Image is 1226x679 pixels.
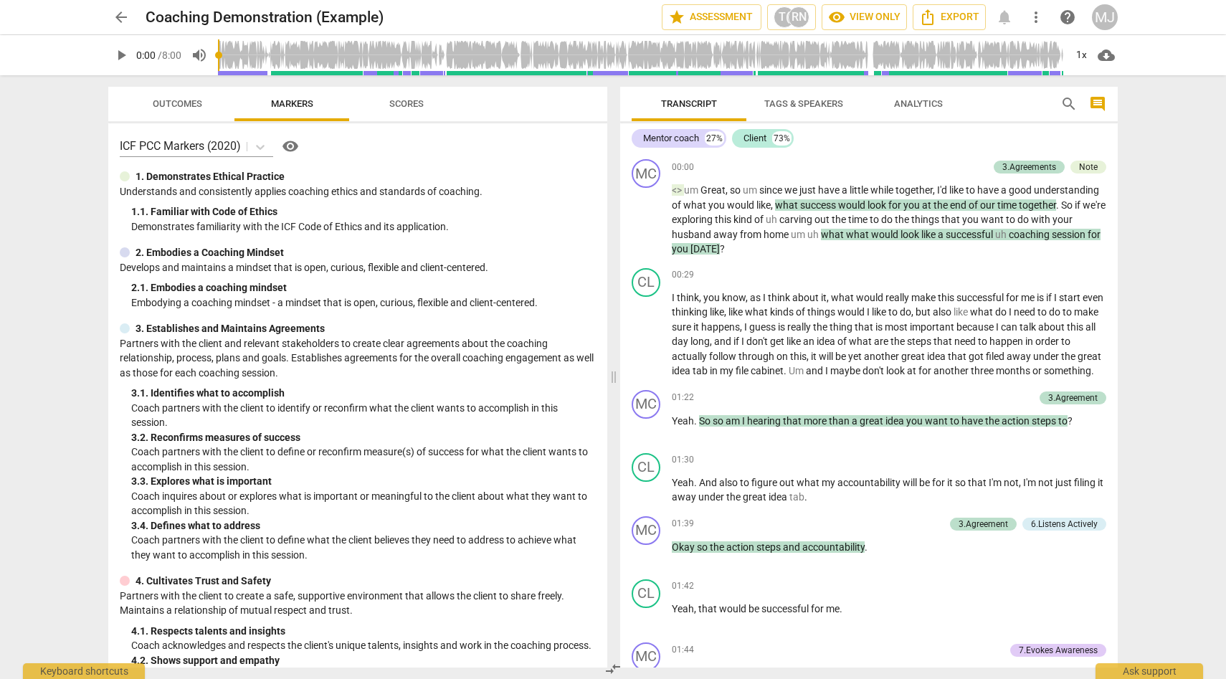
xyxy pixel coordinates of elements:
span: thing [830,321,855,333]
span: an [803,336,817,347]
span: I [825,365,830,376]
span: the [832,214,848,225]
span: ? [720,243,725,255]
span: of [672,199,683,211]
span: for [1088,229,1101,240]
span: happens [701,321,740,333]
span: , [746,292,750,303]
span: do [881,214,895,225]
span: things [807,306,837,318]
span: search [1060,95,1078,113]
p: 1. Demonstrates Ethical Practice [136,169,285,184]
span: to [1006,214,1017,225]
span: since [759,184,784,196]
span: it [811,351,819,362]
span: time [997,199,1019,211]
span: Scores [389,98,424,109]
div: 1. 1. Familiar with Code of Ethics [131,204,596,219]
span: just [799,184,818,196]
button: Export [913,4,986,30]
span: at [907,365,918,376]
span: can [1001,321,1020,333]
span: that [855,321,875,333]
span: View only [828,9,901,26]
span: another [933,365,971,376]
span: I [742,415,747,427]
div: RN [788,6,809,28]
span: of [796,306,807,318]
span: at [922,199,933,211]
div: Mentor coach [643,131,699,146]
span: to [1063,306,1074,318]
span: but [916,306,933,318]
span: Filler word [789,365,806,376]
button: Show/Hide comments [1086,92,1109,115]
span: of [754,214,766,225]
span: would [727,199,756,211]
span: , [807,351,811,362]
span: that [933,336,954,347]
span: it [693,321,701,333]
button: MJ [1092,4,1118,30]
span: what [775,199,800,211]
span: to [966,184,977,196]
span: long [690,336,710,347]
p: Develops and maintains a mindset that is open, curious, flexible and client-centered. [120,260,596,275]
span: Filler word [672,184,684,196]
span: if [733,336,741,347]
span: make [911,292,938,303]
div: 73% [772,131,792,146]
span: thinking [672,306,710,318]
p: Partners with the client and relevant stakeholders to create clear agreements about the coaching ... [120,336,596,381]
span: as [750,292,763,303]
span: important [910,321,956,333]
span: about [1038,321,1067,333]
span: would [856,292,885,303]
p: Coach partners with the client to identify or reconfirm what the client wants to accomplish in th... [131,401,596,430]
span: 01:22 [672,391,694,404]
span: steps [907,336,933,347]
span: Tags & Speakers [764,98,843,109]
span: , [911,306,916,318]
span: so [730,184,743,196]
span: 00:00 [672,161,694,174]
span: , [724,306,728,318]
span: things [911,214,941,225]
span: the [933,199,950,211]
span: do [900,306,911,318]
span: little [850,184,870,196]
span: also [933,306,954,318]
span: I [741,336,746,347]
div: T( [774,6,795,28]
span: actually [672,351,709,362]
div: 3.Agreement [1048,391,1098,404]
span: is [1037,292,1046,303]
span: , [771,199,775,211]
span: do [995,306,1009,318]
span: most [885,321,910,333]
span: great [1078,351,1101,362]
span: kinds [770,306,796,318]
button: Help [279,135,302,158]
span: Transcript [661,98,717,109]
span: be [835,351,848,362]
span: together [1019,199,1056,211]
span: talk [1020,321,1038,333]
span: , [699,292,703,303]
span: visibility [828,9,845,26]
span: more [804,415,829,427]
span: all [1085,321,1096,333]
span: make [1074,306,1098,318]
span: the [813,321,830,333]
span: yet [848,351,864,362]
span: we [784,184,799,196]
button: T(RN [767,4,816,30]
p: 2. Embodies a Coaching Mindset [136,245,284,260]
span: I [1009,306,1014,318]
span: your [1052,214,1073,225]
span: star [668,9,685,26]
span: months [996,365,1032,376]
span: hearing [747,415,783,427]
span: even [1083,292,1103,303]
span: while [870,184,895,196]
